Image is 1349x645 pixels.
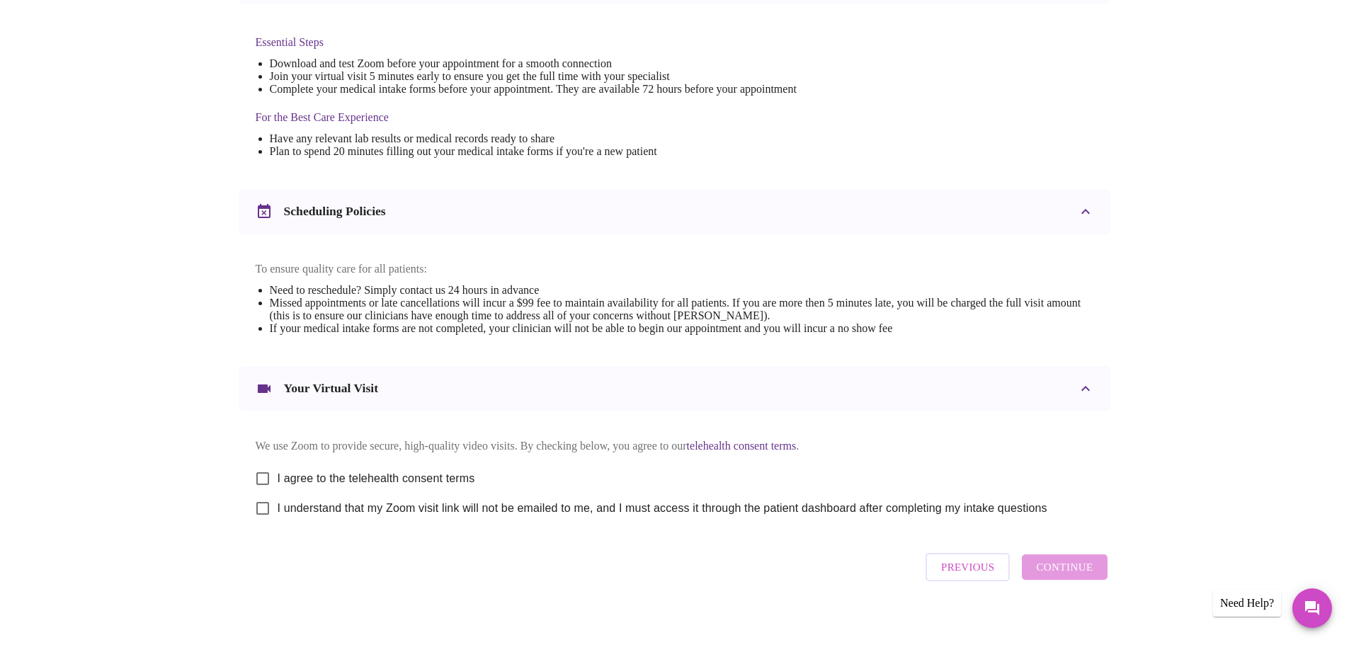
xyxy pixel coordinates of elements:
[270,284,1094,297] li: Need to reschedule? Simply contact us 24 hours in advance
[1213,590,1281,617] div: Need Help?
[278,470,475,487] span: I agree to the telehealth consent terms
[270,70,797,83] li: Join your virtual visit 5 minutes early to ensure you get the full time with your specialist
[256,440,1094,452] p: We use Zoom to provide secure, high-quality video visits. By checking below, you agree to our .
[270,132,797,145] li: Have any relevant lab results or medical records ready to share
[1292,588,1332,628] button: Messages
[284,381,379,396] h3: Your Virtual Visit
[926,553,1010,581] button: Previous
[256,263,1094,275] p: To ensure quality care for all patients:
[256,111,797,124] h4: For the Best Care Experience
[270,297,1094,322] li: Missed appointments or late cancellations will incur a $99 fee to maintain availability for all p...
[687,440,797,452] a: telehealth consent terms
[239,366,1111,411] div: Your Virtual Visit
[270,83,797,96] li: Complete your medical intake forms before your appointment. They are available 72 hours before yo...
[256,36,797,49] h4: Essential Steps
[270,145,797,158] li: Plan to spend 20 minutes filling out your medical intake forms if you're a new patient
[270,57,797,70] li: Download and test Zoom before your appointment for a smooth connection
[270,322,1094,335] li: If your medical intake forms are not completed, your clinician will not be able to begin our appo...
[278,500,1047,517] span: I understand that my Zoom visit link will not be emailed to me, and I must access it through the ...
[284,204,386,219] h3: Scheduling Policies
[239,189,1111,234] div: Scheduling Policies
[941,558,994,576] span: Previous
